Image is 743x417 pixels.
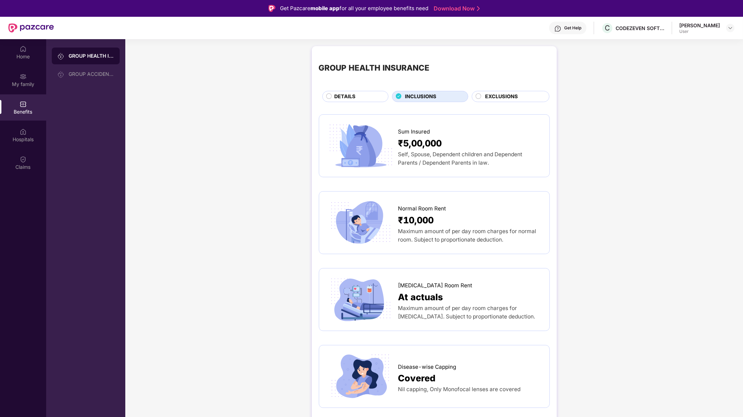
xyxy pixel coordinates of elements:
span: Maximum amount of per day room charges for [MEDICAL_DATA]. Subject to proportionate deduction. [398,305,535,320]
span: INCLUSIONS [405,93,436,101]
img: icon [326,275,395,324]
div: Get Help [564,25,581,31]
span: At actuals [398,290,443,304]
span: DETAILS [334,93,356,101]
img: svg+xml;base64,PHN2ZyBpZD0iRHJvcGRvd24tMzJ4MzIiIHhtbG5zPSJodHRwOi8vd3d3LnczLm9yZy8yMDAwL3N2ZyIgd2... [728,25,733,31]
a: Download Now [434,5,478,12]
span: Normal Room Rent [398,204,446,213]
div: Get Pazcare for all your employee benefits need [280,4,429,13]
img: svg+xml;base64,PHN2ZyBpZD0iQmVuZWZpdHMiIHhtbG5zPSJodHRwOi8vd3d3LnczLm9yZy8yMDAwL3N2ZyIgd2lkdGg9Ij... [20,101,27,108]
img: icon [326,352,395,401]
img: svg+xml;base64,PHN2ZyB3aWR0aD0iMjAiIGhlaWdodD0iMjAiIHZpZXdCb3g9IjAgMCAyMCAyMCIgZmlsbD0ibm9uZSIgeG... [57,71,64,78]
span: [MEDICAL_DATA] Room Rent [398,281,472,290]
span: Disease-wise Capping [398,363,456,371]
img: icon [326,122,395,170]
div: GROUP HEALTH INSURANCE [69,52,114,59]
div: User [679,29,720,34]
span: EXCLUSIONS [485,93,518,101]
div: [PERSON_NAME] [679,22,720,29]
span: Maximum amount of per day room charges for normal room. Subject to proportionate deduction. [398,228,537,243]
div: CODEZEVEN SOFTWARE PRIVATE LIMITED [616,25,665,31]
img: New Pazcare Logo [8,23,54,33]
div: GROUP ACCIDENTAL INSURANCE [69,71,114,77]
span: ₹5,00,000 [398,136,442,150]
strong: mobile app [311,5,340,12]
img: svg+xml;base64,PHN2ZyB3aWR0aD0iMjAiIGhlaWdodD0iMjAiIHZpZXdCb3g9IjAgMCAyMCAyMCIgZmlsbD0ibm9uZSIgeG... [20,73,27,80]
span: Sum Insured [398,128,430,136]
span: Self, Spouse, Dependent children and Dependent Parents / Dependent Parents in law. [398,151,523,166]
div: GROUP HEALTH INSURANCE [319,62,430,74]
span: Covered [398,371,436,385]
span: ₹10,000 [398,213,434,227]
img: svg+xml;base64,PHN2ZyBpZD0iQ2xhaW0iIHhtbG5zPSJodHRwOi8vd3d3LnczLm9yZy8yMDAwL3N2ZyIgd2lkdGg9IjIwIi... [20,156,27,163]
img: Stroke [477,5,480,12]
img: Logo [268,5,275,12]
img: svg+xml;base64,PHN2ZyBpZD0iSG9tZSIgeG1sbnM9Imh0dHA6Ly93d3cudzMub3JnLzIwMDAvc3ZnIiB3aWR0aD0iMjAiIG... [20,45,27,52]
span: Nil capping, Only Monofocal lenses are covered [398,386,521,393]
span: C [605,24,610,32]
img: icon [326,199,395,247]
img: svg+xml;base64,PHN2ZyBpZD0iSGVscC0zMngzMiIgeG1sbnM9Imh0dHA6Ly93d3cudzMub3JnLzIwMDAvc3ZnIiB3aWR0aD... [554,25,561,32]
img: svg+xml;base64,PHN2ZyB3aWR0aD0iMjAiIGhlaWdodD0iMjAiIHZpZXdCb3g9IjAgMCAyMCAyMCIgZmlsbD0ibm9uZSIgeG... [57,53,64,60]
img: svg+xml;base64,PHN2ZyBpZD0iSG9zcGl0YWxzIiB4bWxucz0iaHR0cDovL3d3dy53My5vcmcvMjAwMC9zdmciIHdpZHRoPS... [20,128,27,135]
